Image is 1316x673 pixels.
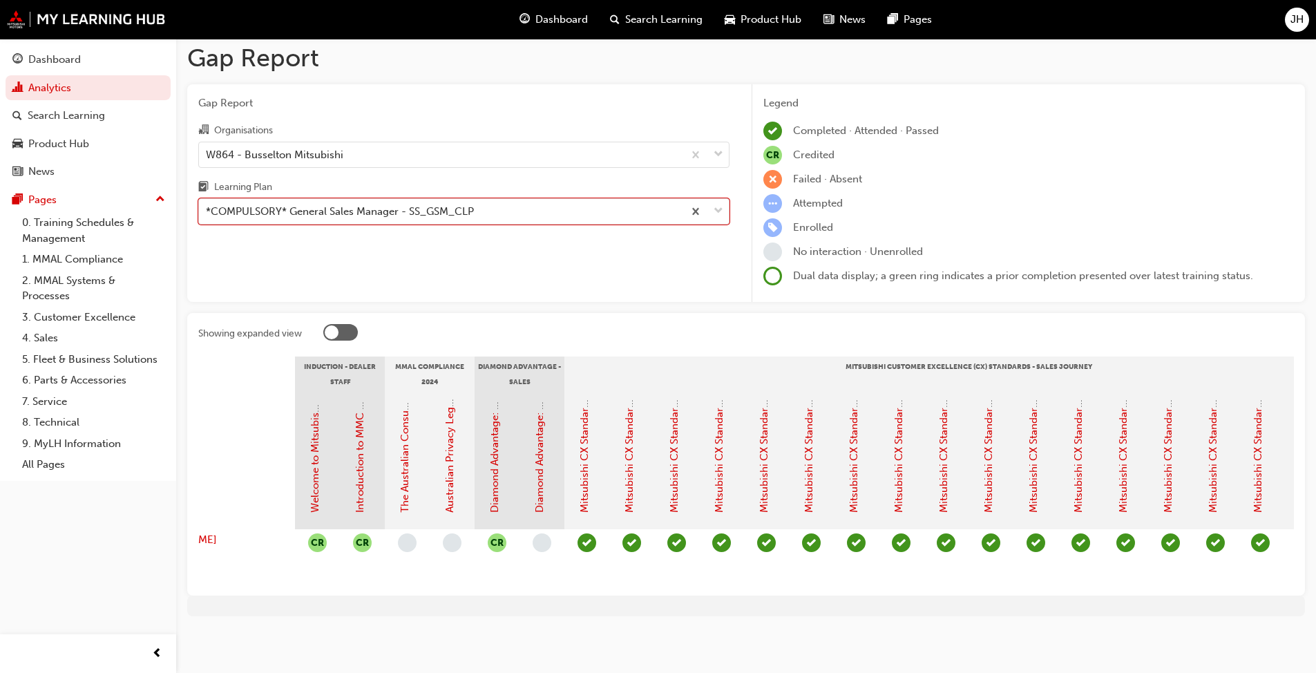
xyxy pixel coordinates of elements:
[625,12,703,28] span: Search Learning
[1161,533,1180,552] span: learningRecordVerb_PASS-icon
[1116,533,1135,552] span: learningRecordVerb_PASS-icon
[533,533,551,552] span: learningRecordVerb_NONE-icon
[488,533,506,552] button: null-icon
[17,370,171,391] a: 6. Parts & Accessories
[599,6,714,34] a: search-iconSearch Learning
[982,533,1000,552] span: learningRecordVerb_PASS-icon
[12,54,23,66] span: guage-icon
[28,192,57,208] div: Pages
[847,533,866,552] span: learningRecordVerb_PASS-icon
[904,12,932,28] span: Pages
[714,6,812,34] a: car-iconProduct Hub
[17,270,171,307] a: 2. MMAL Systems & Processes
[1290,12,1304,28] span: JH
[877,6,943,34] a: pages-iconPages
[610,11,620,28] span: search-icon
[17,391,171,413] a: 7. Service
[823,11,834,28] span: news-icon
[714,146,723,164] span: down-icon
[443,533,461,552] span: learningRecordVerb_NONE-icon
[152,645,162,663] span: prev-icon
[6,187,171,213] button: Pages
[741,12,801,28] span: Product Hub
[508,6,599,34] a: guage-iconDashboard
[1071,533,1090,552] span: learningRecordVerb_PASS-icon
[475,357,564,391] div: Diamond Advantage - Sales
[155,191,165,209] span: up-icon
[712,533,731,552] span: learningRecordVerb_PASS-icon
[7,10,166,28] img: mmal
[214,124,273,138] div: Organisations
[12,138,23,151] span: car-icon
[198,182,209,194] span: learningplan-icon
[214,180,272,194] div: Learning Plan
[353,533,372,552] button: null-icon
[17,454,171,475] a: All Pages
[892,533,910,552] span: learningRecordVerb_PASS-icon
[763,95,1294,111] div: Legend
[308,533,327,552] button: null-icon
[28,136,89,152] div: Product Hub
[12,82,23,95] span: chart-icon
[763,146,782,164] span: null-icon
[839,12,866,28] span: News
[1285,8,1309,32] button: JH
[17,307,171,328] a: 3. Customer Excellence
[763,243,782,261] span: learningRecordVerb_NONE-icon
[578,327,591,513] a: Mitsubishi CX Standards - Introduction
[793,149,835,161] span: Credited
[488,342,501,513] a: Diamond Advantage: Fundamentals
[6,131,171,157] a: Product Hub
[793,124,939,137] span: Completed · Attended · Passed
[757,533,776,552] span: learningRecordVerb_PASS-icon
[763,218,782,237] span: learningRecordVerb_ENROLL-icon
[888,11,898,28] span: pages-icon
[17,249,171,270] a: 1. MMAL Compliance
[206,204,474,220] div: *COMPULSORY* General Sales Manager - SS_GSM_CLP
[385,357,475,391] div: MMAL Compliance 2024
[12,166,23,178] span: news-icon
[295,357,385,391] div: Induction - Dealer Staff
[763,122,782,140] span: learningRecordVerb_COMPLETE-icon
[802,533,821,552] span: learningRecordVerb_PASS-icon
[17,212,171,249] a: 0. Training Schedules & Management
[763,194,782,213] span: learningRecordVerb_ATTEMPT-icon
[763,170,782,189] span: learningRecordVerb_FAIL-icon
[667,533,686,552] span: learningRecordVerb_PASS-icon
[937,533,955,552] span: learningRecordVerb_PASS-icon
[714,202,723,220] span: down-icon
[793,197,843,209] span: Attempted
[12,194,23,207] span: pages-icon
[17,349,171,370] a: 5. Fleet & Business Solutions
[1251,533,1270,552] span: learningRecordVerb_PASS-icon
[793,221,833,234] span: Enrolled
[206,146,343,162] div: W864 - Busselton Mitsubishi
[6,159,171,184] a: News
[793,269,1253,282] span: Dual data display; a green ring indicates a prior completion presented over latest training status.
[12,110,22,122] span: search-icon
[6,103,171,129] a: Search Learning
[622,533,641,552] span: learningRecordVerb_PASS-icon
[198,124,209,137] span: organisation-icon
[118,532,282,548] a: [PERSON_NAME]
[519,11,530,28] span: guage-icon
[28,164,55,180] div: News
[198,327,302,341] div: Showing expanded view
[187,43,1305,73] h1: Gap Report
[6,44,171,187] button: DashboardAnalyticsSearch LearningProduct HubNews
[17,328,171,349] a: 4. Sales
[17,433,171,455] a: 9. MyLH Information
[725,11,735,28] span: car-icon
[6,75,171,101] a: Analytics
[398,533,417,552] span: learningRecordVerb_NONE-icon
[578,533,596,552] span: learningRecordVerb_PASS-icon
[28,52,81,68] div: Dashboard
[198,95,729,111] span: Gap Report
[1027,533,1045,552] span: learningRecordVerb_PASS-icon
[535,12,588,28] span: Dashboard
